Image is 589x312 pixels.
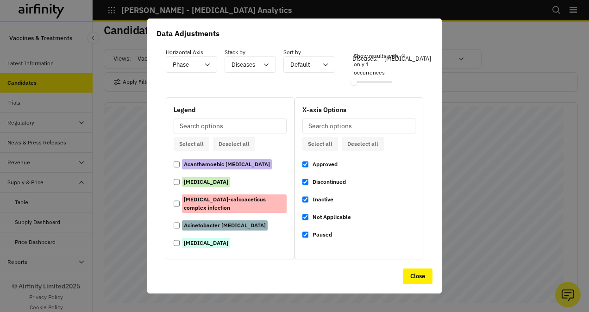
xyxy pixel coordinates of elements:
[311,194,335,205] p: Inactive
[182,159,272,169] p: Acanthamoebic [MEDICAL_DATA]
[352,51,470,66] div: Diseases :
[311,247,335,257] p: Phase 0
[213,137,255,151] button: Deselect all
[174,119,287,133] input: Search options
[311,212,353,222] p: Not Applicable
[311,177,348,187] p: Discontinued
[182,194,287,213] p: [MEDICAL_DATA]-calcoaceticus complex infection
[302,105,415,115] p: X-axis Options
[182,220,268,231] p: Acinetobacter [MEDICAL_DATA]
[403,268,432,284] button: Close
[302,119,415,133] input: Search options
[182,238,230,248] p: [MEDICAL_DATA]
[174,105,287,115] p: Legend
[311,159,339,169] p: Approved
[182,177,230,187] p: [MEDICAL_DATA]
[174,137,209,151] button: Select all
[311,230,334,240] p: Paused
[302,137,338,151] button: Select all
[342,137,384,151] button: Deselect all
